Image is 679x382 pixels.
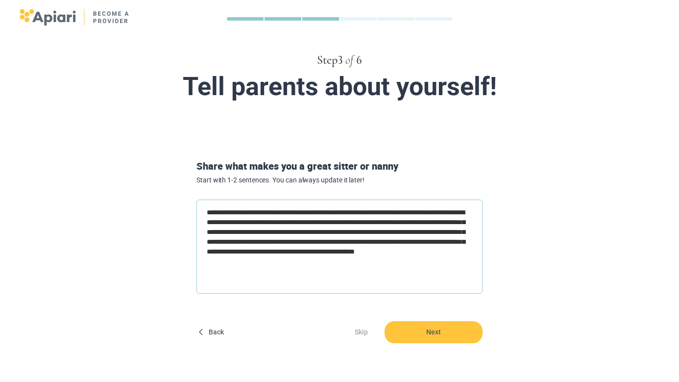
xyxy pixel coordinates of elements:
[108,73,571,101] div: Tell parents about yourself!
[196,321,228,343] button: Back
[193,159,486,184] div: Share what makes you a great sitter or nanny
[385,321,483,343] button: Next
[89,52,590,69] div: Step 3 6
[196,176,483,184] span: Start with 1-2 sentences. You can always update it later!
[345,321,377,343] button: Skip
[345,54,353,66] span: of
[20,9,130,25] img: logo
